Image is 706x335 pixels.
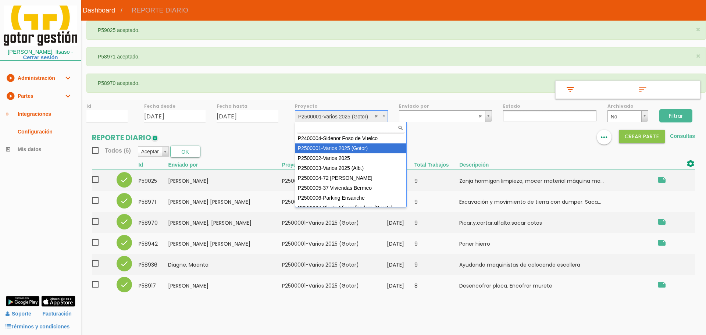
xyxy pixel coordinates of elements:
div: P2400004-Sidenor Foso de Vuelco [295,133,406,143]
div: P2500006-Parking Ensanche [295,193,406,203]
div: P2500003-Varios 2025 (Alb.) [295,163,406,173]
div: P2500001-Varios 2025 (Gotor) [295,143,406,153]
div: P2500007-Planta Mineralizadora (Puerto) [295,203,406,213]
div: P2500002-Varios 2025 [295,153,406,163]
div: P2500005-37 Viviendas Bermeo [295,183,406,193]
div: P2500004-72 [PERSON_NAME] [295,173,406,183]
